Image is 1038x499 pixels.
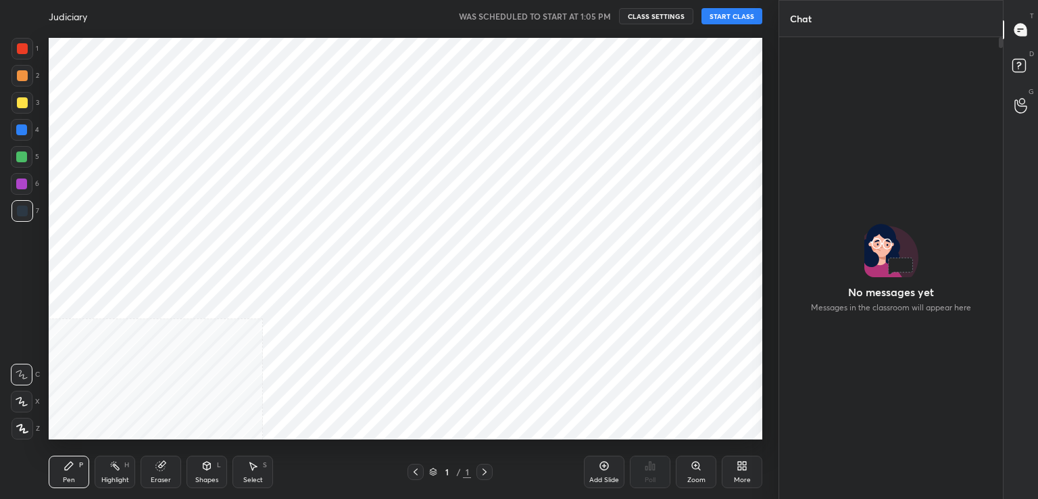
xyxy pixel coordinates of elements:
[243,477,263,483] div: Select
[79,462,83,469] div: P
[619,8,693,24] button: CLASS SETTINGS
[101,477,129,483] div: Highlight
[151,477,171,483] div: Eraser
[11,364,40,385] div: C
[124,462,129,469] div: H
[440,468,453,476] div: 1
[456,468,460,476] div: /
[459,10,611,22] h5: WAS SCHEDULED TO START AT 1:05 PM
[11,418,40,439] div: Z
[11,65,39,87] div: 2
[589,477,619,483] div: Add Slide
[11,119,39,141] div: 4
[11,38,39,60] div: 1
[1029,87,1034,97] p: G
[11,173,39,195] div: 6
[63,477,75,483] div: Pen
[1030,11,1034,21] p: T
[11,146,39,168] div: 5
[11,391,40,412] div: X
[49,10,87,23] h4: Judiciary
[734,477,751,483] div: More
[779,1,822,37] p: Chat
[701,8,762,24] button: START CLASS
[463,466,471,478] div: 1
[195,477,218,483] div: Shapes
[263,462,267,469] div: S
[11,200,39,222] div: 7
[11,92,39,114] div: 3
[1029,49,1034,59] p: D
[217,462,221,469] div: L
[687,477,706,483] div: Zoom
